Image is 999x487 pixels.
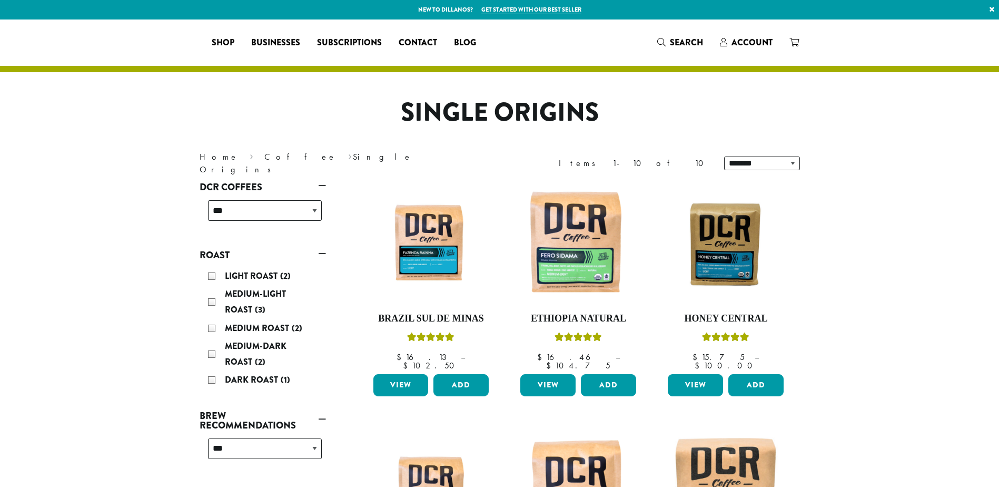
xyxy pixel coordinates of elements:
[371,183,492,370] a: Brazil Sul De MinasRated 5.00 out of 5
[461,352,465,363] span: –
[616,352,620,363] span: –
[250,147,253,163] span: ›
[200,264,326,394] div: Roast
[317,36,382,50] span: Subscriptions
[731,36,773,48] span: Account
[728,374,784,396] button: Add
[665,183,786,370] a: Honey CentralRated 5.00 out of 5
[546,360,555,371] span: $
[693,352,745,363] bdi: 15.75
[399,36,437,50] span: Contact
[280,270,291,282] span: (2)
[649,34,711,51] a: Search
[200,407,326,434] a: Brew Recommendations
[454,36,476,50] span: Blog
[200,151,239,162] a: Home
[695,360,704,371] span: $
[755,352,759,363] span: –
[520,374,576,396] a: View
[518,183,639,305] img: DCR-Fero-Sidama-Coffee-Bag-2019-300x300.png
[200,151,484,176] nav: Breadcrumb
[203,34,243,51] a: Shop
[200,434,326,472] div: Brew Recommendations
[546,360,610,371] bdi: 104.75
[370,199,491,289] img: Fazenda-Rainha_12oz_Mockup.jpg
[397,352,405,363] span: $
[693,352,701,363] span: $
[668,374,723,396] a: View
[407,331,454,347] div: Rated 5.00 out of 5
[264,151,337,162] a: Coffee
[255,304,265,316] span: (3)
[225,322,292,334] span: Medium Roast
[433,374,489,396] button: Add
[555,331,602,347] div: Rated 5.00 out of 5
[702,331,749,347] div: Rated 5.00 out of 5
[559,157,708,170] div: Items 1-10 of 10
[537,352,546,363] span: $
[225,288,286,316] span: Medium-Light Roast
[292,322,302,334] span: (2)
[212,36,234,50] span: Shop
[403,360,459,371] bdi: 102.50
[518,183,639,370] a: Ethiopia NaturalRated 5.00 out of 5
[251,36,300,50] span: Businesses
[192,98,808,128] h1: Single Origins
[695,360,757,371] bdi: 100.00
[581,374,636,396] button: Add
[537,352,606,363] bdi: 16.46
[397,352,451,363] bdi: 16.13
[225,340,286,368] span: Medium-Dark Roast
[200,178,326,196] a: DCR Coffees
[281,374,290,386] span: (1)
[200,196,326,233] div: DCR Coffees
[665,199,786,289] img: Honey-Central-stock-image-fix-1200-x-900.png
[373,374,429,396] a: View
[255,356,265,368] span: (2)
[670,36,703,48] span: Search
[371,313,492,325] h4: Brazil Sul De Minas
[225,374,281,386] span: Dark Roast
[403,360,412,371] span: $
[348,147,352,163] span: ›
[481,5,581,14] a: Get started with our best seller
[200,246,326,264] a: Roast
[225,270,280,282] span: Light Roast
[518,313,639,325] h4: Ethiopia Natural
[665,313,786,325] h4: Honey Central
